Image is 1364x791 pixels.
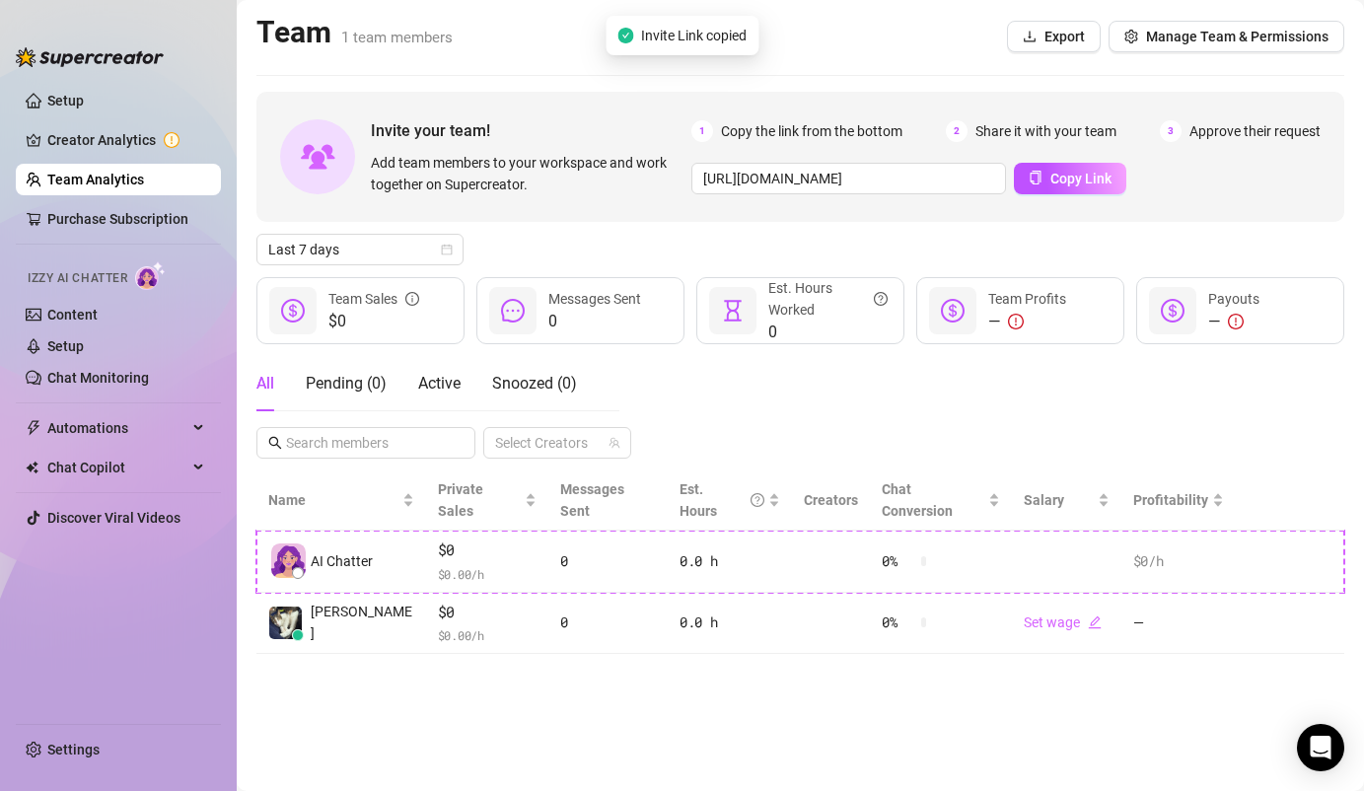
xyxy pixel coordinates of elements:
[47,124,205,156] a: Creator Analytics exclamation-circle
[560,481,624,519] span: Messages Sent
[438,539,537,562] span: $0
[1024,614,1102,630] a: Set wageedit
[341,29,453,46] span: 1 team members
[311,601,414,644] span: [PERSON_NAME]
[1007,21,1101,52] button: Export
[286,432,448,454] input: Search members
[47,211,188,227] a: Purchase Subscription
[271,543,306,578] img: izzy-ai-chatter-avatar-DDCN_rTZ.svg
[47,172,144,187] a: Team Analytics
[311,550,373,572] span: AI Chatter
[269,607,302,639] img: halie bryant
[1088,615,1102,629] span: edit
[1208,291,1259,307] span: Payouts
[256,470,426,531] th: Name
[1189,120,1321,142] span: Approve their request
[768,277,888,321] div: Est. Hours Worked
[792,470,870,531] th: Creators
[617,28,633,43] span: check-circle
[438,625,537,645] span: $ 0.00 /h
[882,611,913,633] span: 0 %
[641,25,747,46] span: Invite Link copied
[47,742,100,757] a: Settings
[492,374,577,393] span: Snoozed ( 0 )
[441,244,453,255] span: calendar
[268,489,398,511] span: Name
[1133,492,1208,508] span: Profitability
[501,299,525,323] span: message
[946,120,968,142] span: 2
[721,299,745,323] span: hourglass
[28,269,127,288] span: Izzy AI Chatter
[1029,171,1042,184] span: copy
[1023,30,1037,43] span: download
[1024,492,1064,508] span: Salary
[371,152,683,195] span: Add team members to your workspace and work together on Supercreator.
[47,338,84,354] a: Setup
[47,307,98,323] a: Content
[691,120,713,142] span: 1
[1146,29,1328,44] span: Manage Team & Permissions
[1208,310,1259,333] div: —
[47,452,187,483] span: Chat Copilot
[548,310,641,333] span: 0
[281,299,305,323] span: dollar-circle
[306,372,387,395] div: Pending ( 0 )
[988,310,1066,333] div: —
[751,478,764,522] span: question-circle
[1109,21,1344,52] button: Manage Team & Permissions
[47,510,180,526] a: Discover Viral Videos
[1121,593,1236,655] td: —
[882,481,953,519] span: Chat Conversion
[680,550,780,572] div: 0.0 h
[1228,314,1244,329] span: exclamation-circle
[548,291,641,307] span: Messages Sent
[256,372,274,395] div: All
[1014,163,1126,194] button: Copy Link
[1008,314,1024,329] span: exclamation-circle
[328,288,419,310] div: Team Sales
[438,564,537,584] span: $ 0.00 /h
[1044,29,1085,44] span: Export
[874,277,888,321] span: question-circle
[1050,171,1112,186] span: Copy Link
[1124,30,1138,43] span: setting
[768,321,888,344] span: 0
[609,437,620,449] span: team
[438,481,483,519] span: Private Sales
[721,120,902,142] span: Copy the link from the bottom
[47,93,84,108] a: Setup
[26,461,38,474] img: Chat Copilot
[268,235,452,264] span: Last 7 days
[26,420,41,436] span: thunderbolt
[16,47,164,67] img: logo-BBDzfeDw.svg
[256,14,453,51] h2: Team
[941,299,965,323] span: dollar-circle
[975,120,1116,142] span: Share it with your team
[988,291,1066,307] span: Team Profits
[560,550,656,572] div: 0
[371,118,691,143] span: Invite your team!
[1161,299,1185,323] span: dollar-circle
[882,550,913,572] span: 0 %
[680,611,780,633] div: 0.0 h
[328,310,419,333] span: $0
[438,601,537,624] span: $0
[47,370,149,386] a: Chat Monitoring
[1133,550,1224,572] div: $0 /h
[1297,724,1344,771] div: Open Intercom Messenger
[47,412,187,444] span: Automations
[680,478,764,522] div: Est. Hours
[405,288,419,310] span: info-circle
[268,436,282,450] span: search
[418,374,461,393] span: Active
[135,261,166,290] img: AI Chatter
[1160,120,1182,142] span: 3
[560,611,656,633] div: 0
